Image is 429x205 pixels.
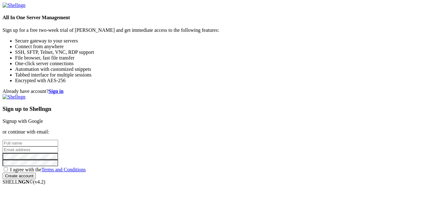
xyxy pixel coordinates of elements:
[3,15,426,20] h4: All In One Server Management
[3,129,426,135] p: or continue with email:
[3,118,43,124] a: Signup with Google
[15,72,426,78] li: Tabbed interface for multiple sessions
[3,105,426,112] h3: Sign up to Shellngn
[15,61,426,66] li: One-click server connections
[3,27,426,33] p: Sign up for a free two-week trial of [PERSON_NAME] and get immediate access to the following feat...
[18,179,30,185] b: NGN
[4,167,8,171] input: I agree with theTerms and Conditions
[33,179,46,185] span: 4.2.0
[15,66,426,72] li: Automation with customized snippets
[15,49,426,55] li: SSH, SFTP, Telnet, VNC, RDP support
[3,140,58,146] input: Full name
[41,167,86,172] a: Terms and Conditions
[15,78,426,83] li: Encrypted with AES-256
[3,88,426,94] div: Already have account?
[15,44,426,49] li: Connect from anywhere
[3,146,58,153] input: Email address
[3,3,25,8] img: Shellngn
[49,88,64,94] a: Sign in
[3,94,25,100] img: Shellngn
[3,179,45,185] span: SHELL ©
[15,55,426,61] li: File browser, fast file transfer
[15,38,426,44] li: Secure gateway to your servers
[3,173,36,179] input: Create account
[10,167,86,172] span: I agree with the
